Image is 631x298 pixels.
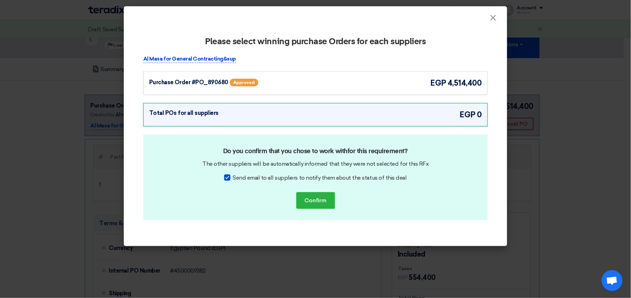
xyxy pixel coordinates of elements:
[477,109,482,120] span: 0
[233,174,406,182] span: Send email to all suppliers to notify them about the status of this deal
[154,160,477,168] div: The other suppliers will be automatically informed that they were not selected for this RFx
[460,109,476,120] span: egp
[448,77,482,89] span: 4,514,400
[602,270,623,291] a: Open chat
[490,13,497,26] span: ×
[230,79,258,86] span: Approved
[149,78,228,87] div: Purchase Order #PO_890680
[431,77,447,89] span: egp
[484,11,502,25] button: Close
[158,147,473,156] h2: Do you confirm that you chose to work with for this requirement?
[149,109,219,117] div: Total POs for all suppliers
[143,55,236,63] p: Al Masa for General Contracting&sup
[143,37,488,47] h2: Please select winning purchase Orders for each suppliers
[296,192,335,209] button: Confirm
